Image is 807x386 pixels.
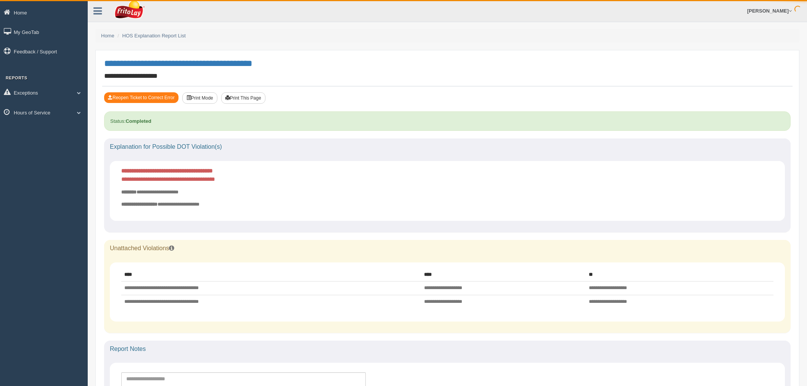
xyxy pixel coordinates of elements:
a: HOS Explanation Report List [122,33,186,39]
div: Status: [104,111,791,131]
strong: Completed [125,118,151,124]
button: Print This Page [221,92,265,104]
button: Reopen Ticket [104,92,178,103]
a: Home [101,33,114,39]
div: Report Notes [104,341,791,357]
div: Explanation for Possible DOT Violation(s) [104,138,791,155]
button: Print Mode [182,92,217,104]
div: Unattached Violations [104,240,791,257]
